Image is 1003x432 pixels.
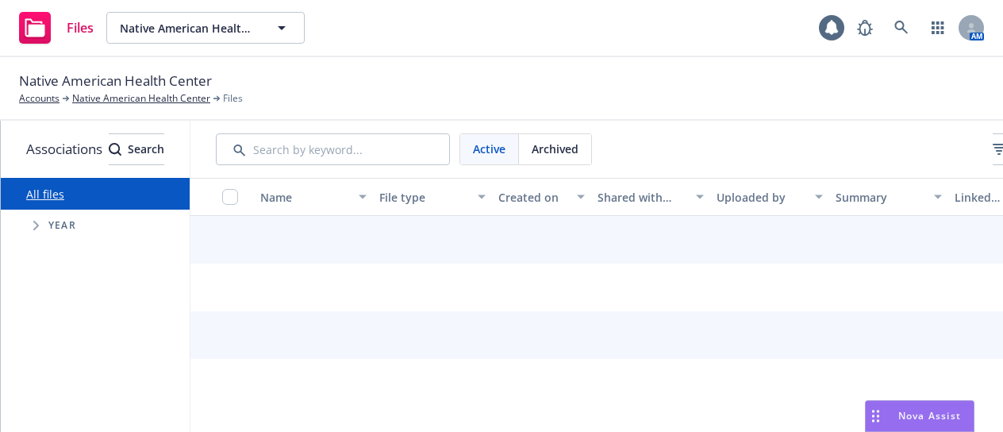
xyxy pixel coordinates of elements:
input: Select all [222,189,238,205]
a: Files [13,6,100,50]
a: All files [26,187,64,202]
button: Uploaded by [710,178,829,216]
button: File type [373,178,492,216]
span: Archived [532,141,578,157]
div: Tree Example [1,210,190,241]
span: Native American Health Center [120,20,257,37]
div: Uploaded by [717,189,805,206]
a: Switch app [922,12,954,44]
a: Search [886,12,917,44]
div: Shared with client [598,189,686,206]
a: Accounts [19,91,60,106]
button: Summary [829,178,948,216]
button: Native American Health Center [106,12,305,44]
span: Nova Assist [898,409,961,422]
button: Created on [492,178,591,216]
span: Year [48,221,76,230]
div: Drag to move [866,401,886,431]
div: Created on [498,189,567,206]
div: Name [260,189,349,206]
button: Nova Assist [865,400,974,432]
input: Search by keyword... [216,133,450,165]
span: Files [67,21,94,34]
span: Files [223,91,243,106]
span: Active [473,141,505,157]
svg: Search [109,143,121,156]
button: Name [254,178,373,216]
button: Shared with client [591,178,710,216]
span: Native American Health Center [19,71,212,91]
a: Report a Bug [849,12,881,44]
button: SearchSearch [109,133,164,165]
div: Summary [836,189,924,206]
a: Native American Health Center [72,91,210,106]
div: Search [109,134,164,164]
span: Associations [26,139,102,160]
div: File type [379,189,468,206]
